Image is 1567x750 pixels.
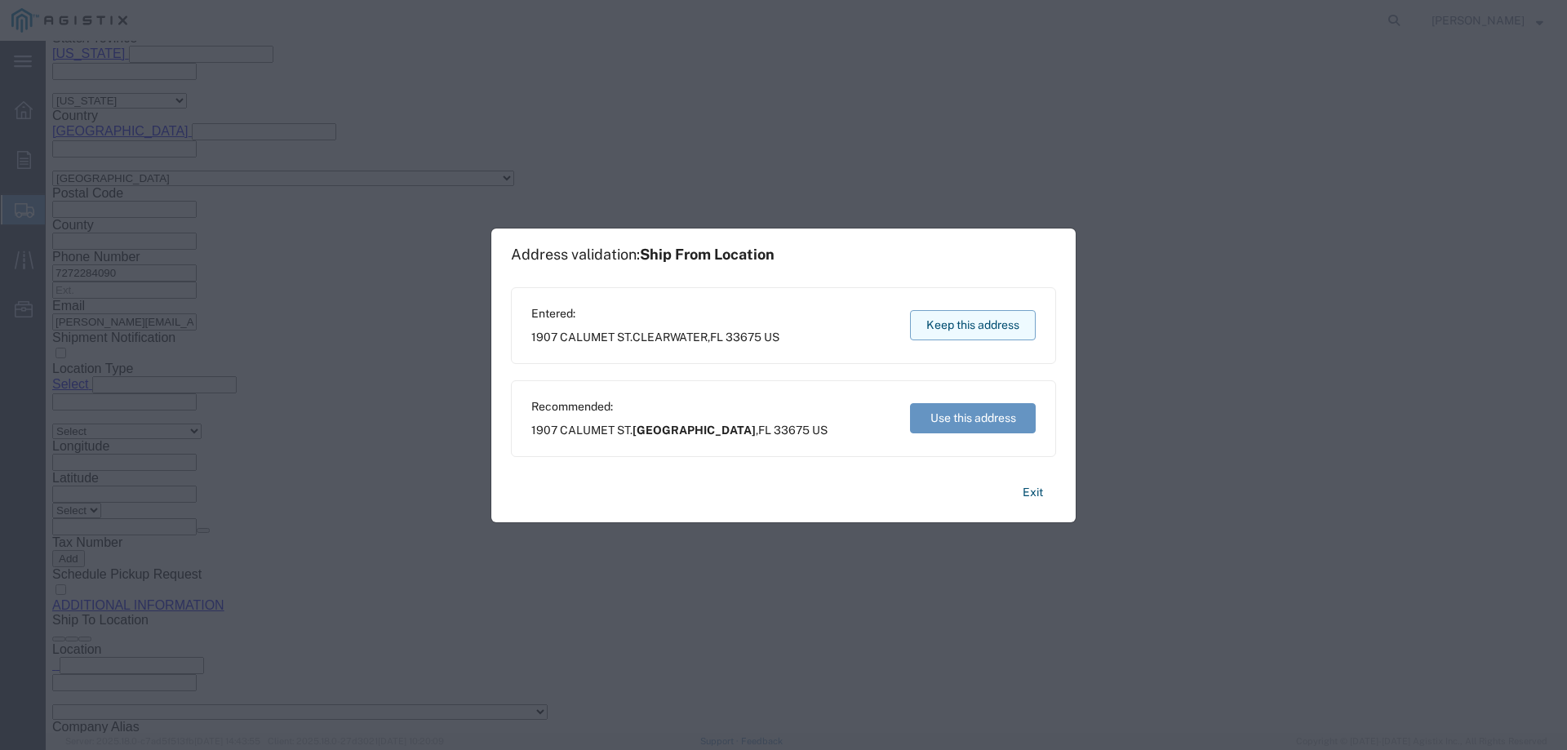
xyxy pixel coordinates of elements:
span: 33675 [774,424,810,437]
span: FL [710,331,723,344]
span: Entered: [531,305,779,322]
span: Ship From Location [640,246,775,263]
span: 1907 CALUMET ST. , [531,329,779,346]
span: FL [758,424,771,437]
span: US [812,424,828,437]
button: Use this address [910,403,1036,433]
span: US [764,331,779,344]
span: [GEOGRAPHIC_DATA] [633,424,756,437]
span: 33675 [726,331,761,344]
span: Recommended: [531,398,828,415]
h1: Address validation: [511,246,775,264]
span: CLEARWATER [633,331,708,344]
button: Exit [1010,478,1056,507]
span: 1907 CALUMET ST. , [531,422,828,439]
button: Keep this address [910,310,1036,340]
